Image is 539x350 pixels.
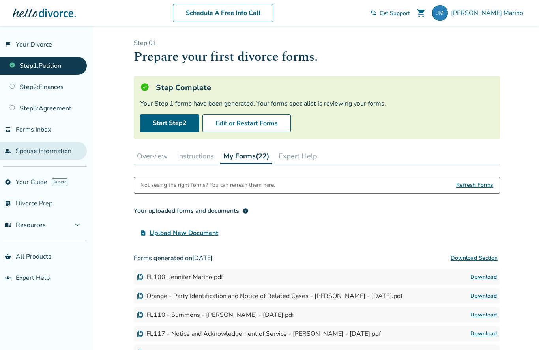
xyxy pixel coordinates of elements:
[470,291,497,301] a: Download
[150,228,218,238] span: Upload New Document
[137,273,223,281] div: FL100_Jennifer Marino.pdf
[137,311,294,319] div: FL110 - Summons - [PERSON_NAME] - [DATE].pdf
[137,274,143,280] img: Document
[5,221,46,229] span: Resources
[275,148,320,164] button: Expert Help
[370,9,410,17] a: phone_in_talkGet Support
[5,222,11,228] span: menu_book
[174,148,217,164] button: Instructions
[156,82,211,93] h5: Step Complete
[470,272,497,282] a: Download
[137,293,143,299] img: Document
[140,177,275,193] div: Not seeing the right forms? You can refresh them here.
[380,9,410,17] span: Get Support
[5,200,11,207] span: list_alt_check
[5,41,11,48] span: flag_2
[134,47,500,67] h1: Prepare your first divorce forms.
[370,10,376,16] span: phone_in_talk
[5,148,11,154] span: people
[416,8,426,18] span: shopping_cart
[432,5,448,21] img: jmarino949@gmail.com
[220,148,272,164] button: My Forms(22)
[137,312,143,318] img: Document
[5,127,11,133] span: inbox
[5,179,11,185] span: explore
[16,125,51,134] span: Forms Inbox
[5,253,11,260] span: shopping_basket
[470,329,497,339] a: Download
[137,330,381,338] div: FL117 - Notice and Acknowledgement of Service - [PERSON_NAME] - [DATE].pdf
[202,114,291,132] button: Edit or Restart Forms
[140,230,146,236] span: upload_file
[73,220,82,230] span: expand_more
[242,208,249,214] span: info
[134,39,500,47] p: Step 0 1
[134,250,500,266] h3: Forms generated on [DATE]
[134,148,171,164] button: Overview
[448,250,500,266] button: Download Section
[456,177,493,193] span: Refresh Forms
[500,312,539,350] iframe: Chat Widget
[470,310,497,320] a: Download
[137,292,402,300] div: Orange - Party Identification and Notice of Related Cases - [PERSON_NAME] - [DATE].pdf
[451,9,526,17] span: [PERSON_NAME] Marino
[5,275,11,281] span: groups
[134,206,249,216] div: Your uploaded forms and documents
[140,99,494,108] div: Your Step 1 forms have been generated. Your forms specialist is reviewing your forms.
[140,114,199,132] a: Start Step2
[52,178,67,186] span: AI beta
[137,331,143,337] img: Document
[173,4,273,22] a: Schedule A Free Info Call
